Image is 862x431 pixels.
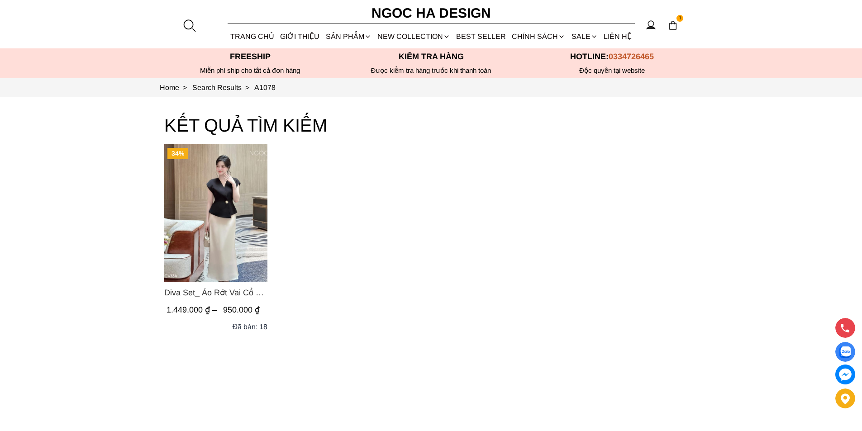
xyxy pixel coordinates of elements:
[160,84,192,91] a: Link to Home
[453,24,509,48] a: BEST SELLER
[522,52,703,62] p: Hotline:
[668,20,678,30] img: img-CART-ICON-ksit0nf1
[839,346,851,358] img: Display image
[676,15,684,22] span: 1
[164,144,267,282] img: Diva Set_ Áo Rớt Vai Cổ V, Chân Váy Lụa Đuôi Cá A1078+CV134
[323,24,374,48] div: SẢN PHẨM
[277,24,323,48] a: GIỚI THIỆU
[160,66,341,75] div: Miễn phí ship cho tất cả đơn hàng
[179,84,190,91] span: >
[509,24,568,48] div: Chính sách
[223,305,260,314] span: 950.000 ₫
[164,111,698,140] h3: KẾT QUẢ TÌM KIẾM
[164,144,267,282] a: Product image - Diva Set_ Áo Rớt Vai Cổ V, Chân Váy Lụa Đuôi Cá A1078+CV134
[232,321,267,332] div: Đã bán: 18
[374,24,453,48] a: NEW COLLECTION
[363,2,499,24] a: Ngoc Ha Design
[568,24,600,48] a: SALE
[167,305,219,314] span: 1.449.000 ₫
[835,365,855,384] a: messenger
[341,66,522,75] p: Được kiểm tra hàng trước khi thanh toán
[192,84,254,91] a: Link to Search Results
[242,84,253,91] span: >
[609,52,654,61] span: 0334726465
[228,24,277,48] a: TRANG CHỦ
[164,286,267,299] span: Diva Set_ Áo Rớt Vai Cổ V, Chân Váy Lụa Đuôi Cá A1078+CV134
[399,52,464,61] font: Kiểm tra hàng
[835,342,855,362] a: Display image
[160,52,341,62] p: Freeship
[164,286,267,299] a: Link to Diva Set_ Áo Rớt Vai Cổ V, Chân Váy Lụa Đuôi Cá A1078+CV134
[254,84,276,91] a: Link to A1078
[522,66,703,75] h6: Độc quyền tại website
[600,24,634,48] a: LIÊN HỆ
